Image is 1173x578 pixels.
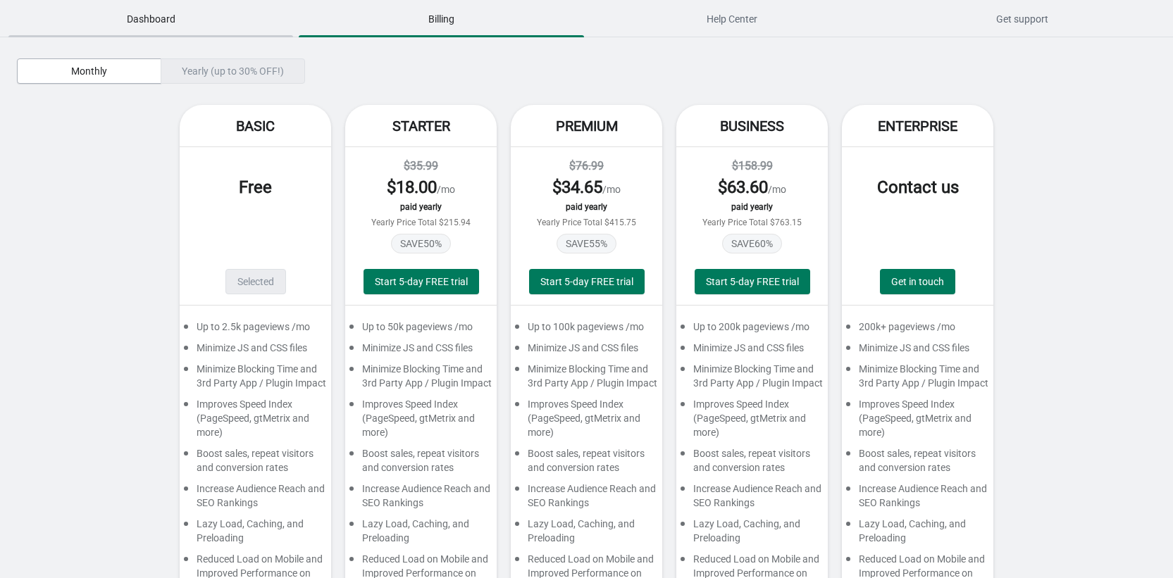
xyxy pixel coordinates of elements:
div: Increase Audience Reach and SEO Rankings [345,482,497,517]
button: Dashboard [6,1,296,37]
div: Boost sales, repeat visitors and conversion rates [180,446,331,482]
div: Boost sales, repeat visitors and conversion rates [676,446,828,482]
div: Increase Audience Reach and SEO Rankings [180,482,331,517]
div: Up to 100k pageviews /mo [511,320,662,341]
div: Yearly Price Total $415.75 [525,218,648,227]
span: $ 34.65 [552,177,602,197]
a: Get in touch [880,269,955,294]
div: Increase Audience Reach and SEO Rankings [676,482,828,517]
div: /mo [690,176,814,199]
div: Minimize Blocking Time and 3rd Party App / Plugin Impact [345,362,497,397]
div: 200k+ pageviews /mo [842,320,993,341]
span: $ 63.60 [718,177,768,197]
span: Start 5-day FREE trial [375,276,468,287]
div: $35.99 [359,158,483,175]
div: Lazy Load, Caching, and Preloading [842,517,993,552]
div: $76.99 [525,158,648,175]
div: Improves Speed Index (PageSpeed, gtMetrix and more) [676,397,828,446]
div: Boost sales, repeat visitors and conversion rates [345,446,497,482]
span: Contact us [877,177,959,197]
div: Lazy Load, Caching, and Preloading [676,517,828,552]
button: Start 5-day FREE trial [695,269,810,294]
div: Lazy Load, Caching, and Preloading [180,517,331,552]
div: Lazy Load, Caching, and Preloading [511,517,662,552]
span: SAVE 50 % [391,234,451,253]
div: paid yearly [690,202,814,212]
div: Enterprise [842,105,993,147]
div: Boost sales, repeat visitors and conversion rates [511,446,662,482]
div: Business [676,105,828,147]
div: /mo [525,176,648,199]
span: Start 5-day FREE trial [540,276,633,287]
div: Yearly Price Total $763.15 [690,218,814,227]
div: paid yearly [359,202,483,212]
span: SAVE 55 % [557,234,616,253]
div: $158.99 [690,158,814,175]
div: paid yearly [525,202,648,212]
button: Start 5-day FREE trial [529,269,645,294]
span: Start 5-day FREE trial [706,276,799,287]
button: Monthly [17,58,161,84]
div: Minimize Blocking Time and 3rd Party App / Plugin Impact [180,362,331,397]
div: Up to 200k pageviews /mo [676,320,828,341]
span: Free [239,177,272,197]
span: Get support [880,6,1165,32]
button: Start 5-day FREE trial [364,269,479,294]
span: Billing [299,6,583,32]
span: Monthly [71,65,107,77]
div: Increase Audience Reach and SEO Rankings [511,482,662,517]
div: Minimize JS and CSS files [180,341,331,362]
div: Minimize Blocking Time and 3rd Party App / Plugin Impact [676,362,828,397]
div: Improves Speed Index (PageSpeed, gtMetrix and more) [180,397,331,446]
span: Dashboard [8,6,293,32]
div: Minimize JS and CSS files [842,341,993,362]
div: Improves Speed Index (PageSpeed, gtMetrix and more) [345,397,497,446]
div: Boost sales, repeat visitors and conversion rates [842,446,993,482]
div: /mo [359,176,483,199]
div: Premium [511,105,662,147]
div: Lazy Load, Caching, and Preloading [345,517,497,552]
div: Yearly Price Total $215.94 [359,218,483,227]
div: Basic [180,105,331,147]
div: Minimize Blocking Time and 3rd Party App / Plugin Impact [842,362,993,397]
div: Minimize JS and CSS files [345,341,497,362]
span: SAVE 60 % [722,234,782,253]
div: Starter [345,105,497,147]
div: Increase Audience Reach and SEO Rankings [842,482,993,517]
div: Minimize JS and CSS files [511,341,662,362]
div: Improves Speed Index (PageSpeed, gtMetrix and more) [842,397,993,446]
div: Up to 50k pageviews /mo [345,320,497,341]
span: Help Center [590,6,874,32]
div: Improves Speed Index (PageSpeed, gtMetrix and more) [511,397,662,446]
div: Up to 2.5k pageviews /mo [180,320,331,341]
div: Minimize Blocking Time and 3rd Party App / Plugin Impact [511,362,662,397]
span: $ 18.00 [387,177,437,197]
div: Minimize JS and CSS files [676,341,828,362]
span: Get in touch [891,276,944,287]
